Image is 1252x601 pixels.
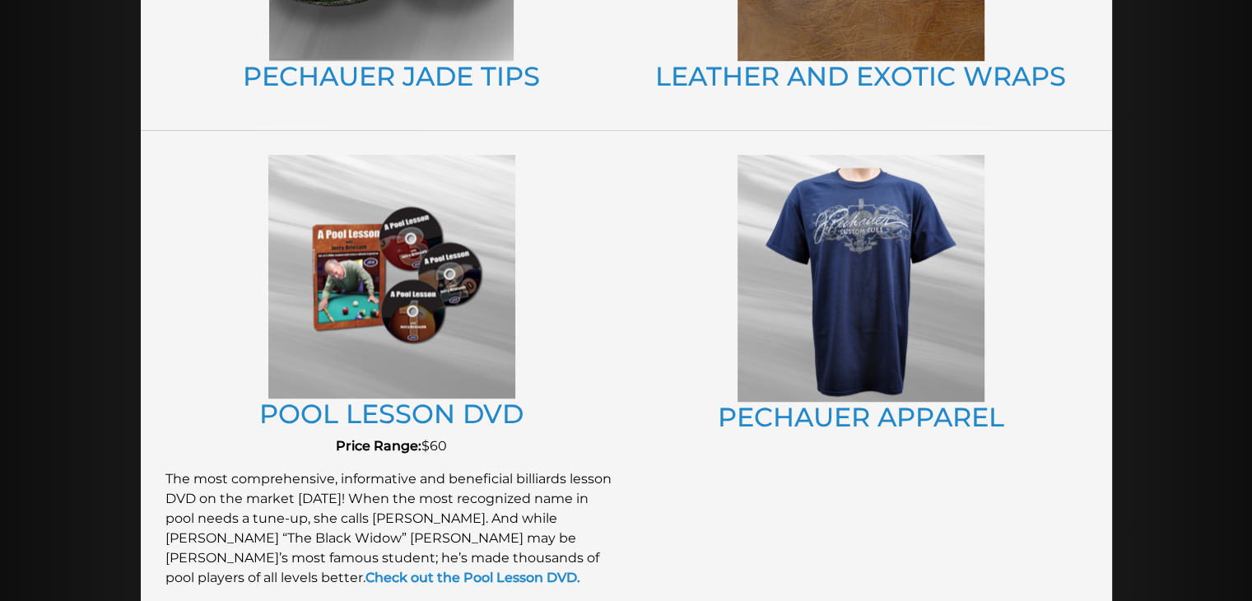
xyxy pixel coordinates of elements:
strong: Price Range: [336,438,421,454]
p: $60 [165,436,618,456]
a: LEATHER AND EXOTIC WRAPS [655,60,1066,92]
p: The most comprehensive, informative and beneficial billiards lesson DVD on the market [DATE]! Whe... [165,469,618,588]
a: POOL LESSON DVD [259,398,524,430]
a: PECHAUER APPAREL [718,401,1004,433]
a: PECHAUER JADE TIPS [243,60,540,92]
a: Check out the Pool Lesson DVD. [365,570,580,585]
